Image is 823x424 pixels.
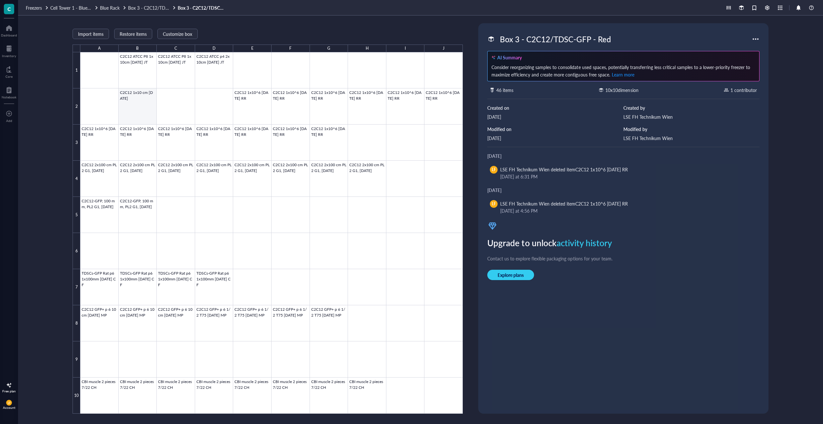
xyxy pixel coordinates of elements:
[500,200,628,207] div: LSE FH Technikum Wien deleted item
[327,44,330,53] div: G
[50,5,94,11] span: Cell Tower 1 - Blue Lid
[26,5,42,11] span: Freezers
[492,167,496,173] span: LF
[73,233,80,269] div: 6
[487,152,759,159] div: [DATE]
[114,29,152,39] button: Restore items
[500,166,628,173] div: LSE FH Technikum Wien deleted item
[575,200,628,207] div: C2C12 1x10^6 [DATE] RR
[2,85,16,99] a: Notebook
[251,44,253,53] div: E
[611,71,635,78] button: Learn more
[73,269,80,305] div: 7
[2,44,16,58] a: Inventory
[7,5,11,13] span: C
[213,44,215,53] div: D
[487,236,759,250] div: Upgrade to unlock
[73,378,80,414] div: 10
[487,135,623,142] div: [DATE]
[487,270,759,280] a: Explore plans
[50,5,99,11] a: Cell Tower 1 - Blue Lid
[6,119,12,123] div: Add
[492,201,496,207] span: LF
[100,5,176,11] a: Blue RackBox 3 - C2C12/TDSCs-GFP - Red
[2,54,16,58] div: Inventory
[26,5,49,11] a: Freezers
[487,187,759,194] div: [DATE]
[3,406,15,409] div: Account
[73,125,80,161] div: 3
[605,86,638,94] div: 10 x 10 dimension
[405,44,406,53] div: I
[2,95,16,99] div: Notebook
[496,86,513,94] div: 46 items
[500,173,752,180] div: [DATE] at 6:31 PM
[487,113,623,120] div: [DATE]
[487,255,759,262] div: Contact us to explore flexible packaging options for your team.
[623,113,759,120] div: LSE FH Technikum Wien
[128,5,195,11] span: Box 3 - C2C12/TDSCs-GFP - Red
[575,166,628,173] div: C2C12 1x10^6 [DATE] RR
[623,104,759,111] div: Created by
[178,5,226,11] a: Box 3 - C2C12/TDSC-GFP - Red
[500,207,752,214] div: [DATE] at 4:56 PM
[497,32,614,46] div: Box 3 - C2C12/TDSC-GFP - Red
[100,5,120,11] span: Blue Rack
[487,104,623,111] div: Created on
[289,44,292,53] div: F
[73,88,80,125] div: 2
[157,29,198,39] button: Customize box
[1,23,17,37] a: Dashboard
[1,33,17,37] div: Dashboard
[623,126,759,133] div: Modified by
[163,31,192,36] span: Customize box
[5,64,13,78] a: Core
[366,44,369,53] div: H
[443,44,444,53] div: J
[7,401,11,405] span: LF
[557,237,612,249] span: activity history
[5,75,13,78] div: Core
[73,29,109,39] button: Import items
[73,52,80,88] div: 1
[73,341,80,378] div: 9
[497,54,522,61] div: AI Summary
[487,126,623,133] div: Modified on
[78,31,104,36] span: Import items
[73,161,80,197] div: 4
[491,64,755,78] div: Consider reorganizing samples to consolidate used spaces, potentially transferring less critical ...
[487,270,534,280] button: Explore plans
[174,44,177,53] div: C
[136,44,139,53] div: B
[98,44,101,53] div: A
[73,197,80,233] div: 5
[498,272,524,278] span: Explore plans
[120,31,147,36] span: Restore items
[73,305,80,341] div: 8
[2,389,16,393] div: Free plan
[623,135,759,142] div: LSE FH Technikum Wien
[730,86,757,94] div: 1 contributor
